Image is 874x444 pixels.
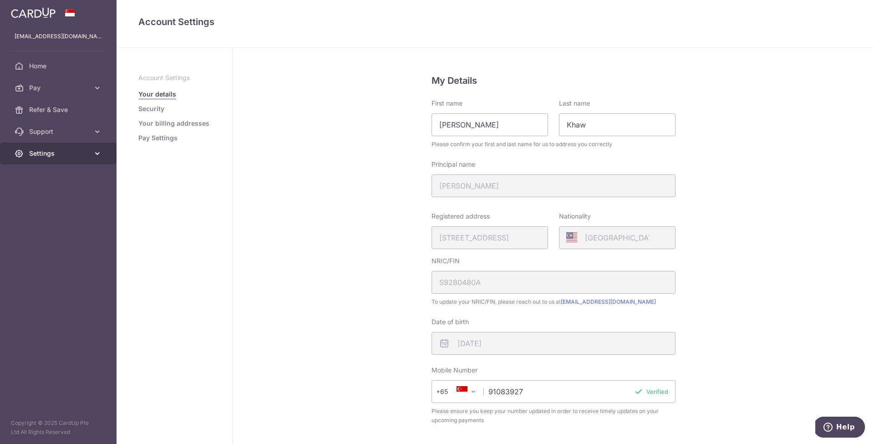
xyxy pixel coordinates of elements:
[432,99,462,108] label: First name
[21,6,40,15] span: Help
[29,127,89,136] span: Support
[559,212,591,221] label: Nationality
[559,99,590,108] label: Last name
[29,105,89,114] span: Refer & Save
[138,73,211,82] p: Account Settings
[432,256,460,265] label: NRIC/FIN
[432,113,548,136] input: First name
[432,212,490,221] label: Registered address
[432,407,676,425] span: Please ensure you keep your number updated in order to receive timely updates on your upcoming pa...
[436,386,461,397] span: +65
[439,386,461,397] span: +65
[11,7,56,18] img: CardUp
[29,149,89,158] span: Settings
[138,133,178,143] a: Pay Settings
[15,32,102,41] p: [EMAIL_ADDRESS][DOMAIN_NAME]
[432,317,469,327] label: Date of birth
[432,366,478,375] label: Mobile Number
[815,417,865,439] iframe: Opens a widget where you can find more information
[29,83,89,92] span: Pay
[138,90,176,99] a: Your details
[432,73,676,88] h5: My Details
[138,15,852,29] h4: Account Settings
[561,298,656,305] a: [EMAIL_ADDRESS][DOMAIN_NAME]
[559,113,676,136] input: Last name
[29,61,89,71] span: Home
[432,140,676,149] span: Please confirm your first and last name for us to address you correctly
[138,119,209,128] a: Your billing addresses
[432,160,475,169] label: Principal name
[432,297,676,306] span: To update your NRIC/FIN, please reach out to us at
[138,104,164,113] a: Security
